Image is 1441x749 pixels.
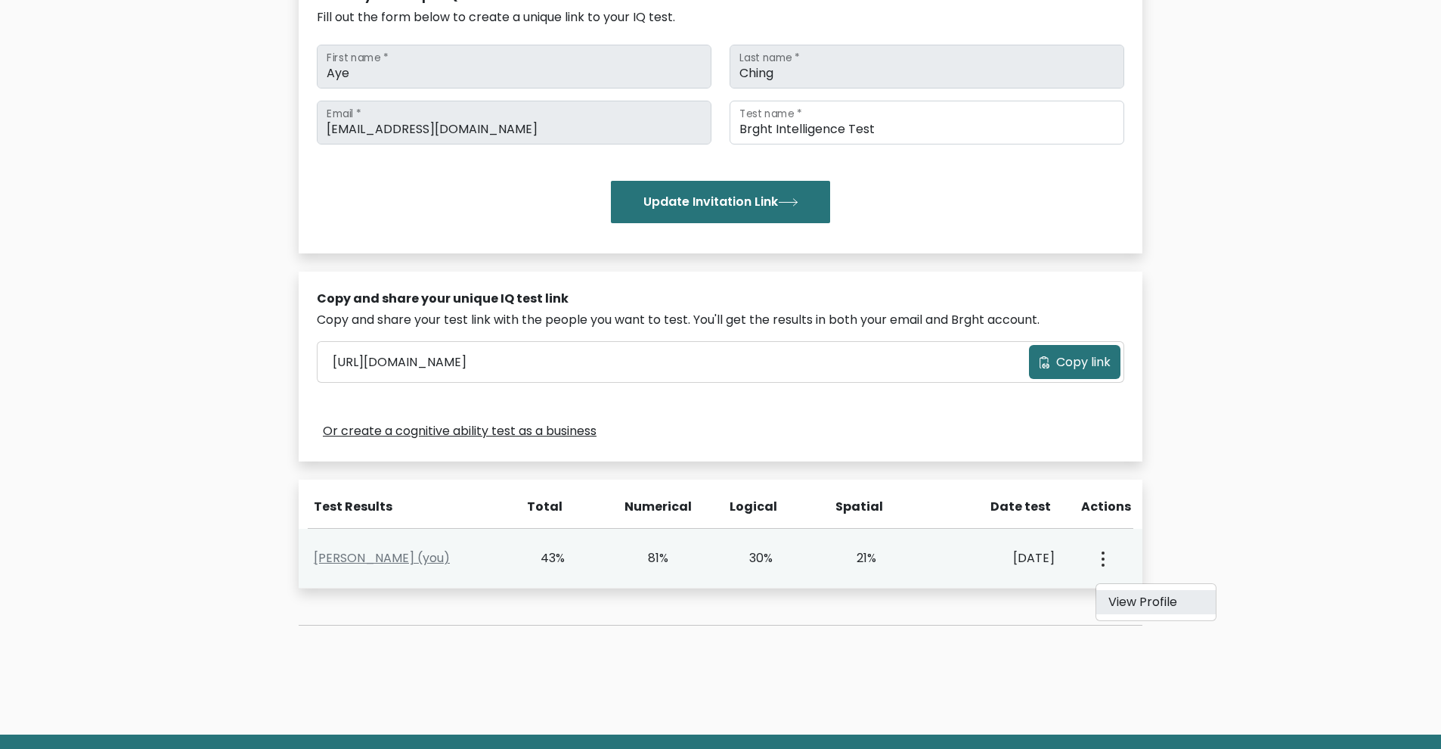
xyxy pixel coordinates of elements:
div: Logical [730,498,773,516]
div: Total [519,498,562,516]
input: Last name [730,45,1124,89]
div: 81% [626,549,669,567]
div: Test Results [314,498,500,516]
div: Copy and share your test link with the people you want to test. You'll get the results in both yo... [317,311,1124,329]
div: Numerical [624,498,668,516]
a: View Profile [1096,590,1216,614]
div: Actions [1081,498,1133,516]
div: 30% [730,549,773,567]
span: Copy link [1056,353,1111,371]
input: Test name [730,101,1124,145]
div: Copy and share your unique IQ test link [317,290,1124,308]
a: Or create a cognitive ability test as a business [323,422,597,440]
div: [DATE] [937,549,1055,567]
a: [PERSON_NAME] (you) [314,549,450,567]
div: Fill out the form below to create a unique link to your IQ test. [317,8,1124,26]
input: First name [317,45,711,89]
input: Email [317,101,711,145]
div: Date test [941,498,1063,516]
div: Spatial [835,498,879,516]
div: 21% [834,549,877,567]
button: Copy link [1029,345,1120,379]
button: Update Invitation Link [611,181,830,223]
div: 43% [522,549,565,567]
